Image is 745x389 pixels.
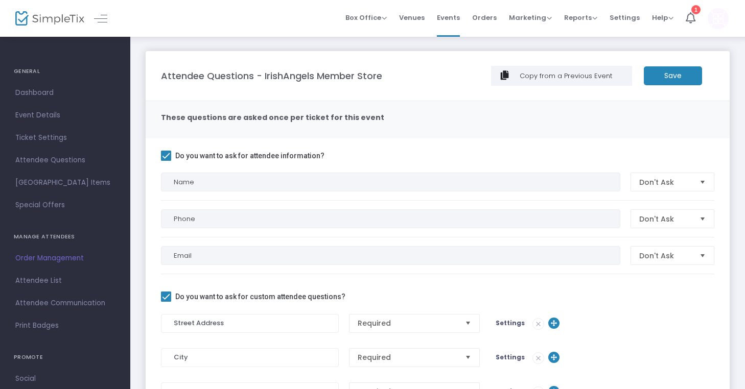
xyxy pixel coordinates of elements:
span: Print Badges [15,319,115,332]
span: Settings [610,5,640,31]
span: Reports [564,13,597,22]
span: Attendee Communication [15,297,115,310]
span: Venues [399,5,425,31]
span: Settings [496,353,525,361]
span: [GEOGRAPHIC_DATA] Items [15,176,115,189]
img: expandArrows.svg [548,318,560,329]
span: Don't Ask [639,177,691,187]
span: Required [358,318,457,328]
img: cross.png [533,319,544,329]
h4: MANAGE ATTENDEES [14,227,117,247]
img: expandArrows.svg [548,352,560,363]
div: 1 [691,5,701,14]
span: Orders [472,5,497,31]
span: Don't Ask [639,214,691,224]
h4: PROMOTE [14,347,117,368]
span: Attendee List [15,274,115,287]
span: Help [652,13,673,22]
button: Select [695,247,710,264]
span: Social [15,372,115,385]
span: Box Office [345,13,387,22]
img: cross.png [533,353,544,363]
input: What would you like to ask? [161,314,339,333]
span: Ticket Settings [15,131,115,144]
button: Select [695,173,710,191]
span: Attendee Questions [15,154,115,167]
span: Events [437,5,460,31]
span: Order Management [15,252,115,265]
m-button: Save [644,66,702,85]
span: Required [358,352,457,362]
input: What would you like to ask? [161,348,339,367]
span: Dashboard [15,86,115,100]
span: Settings [496,319,525,327]
span: Don't Ask [639,251,691,261]
span: Special Offers [15,199,115,212]
span: Do you want to ask for attendee information? [175,150,324,162]
span: Marketing [509,13,552,22]
span: Do you want to ask for custom attendee questions? [175,290,345,303]
button: Select [461,314,475,332]
button: Select [461,349,475,367]
m-panel-subtitle: These questions are asked once per ticket for this event [161,112,384,123]
button: Select [695,210,710,228]
m-panel-title: Attendee Questions - IrishAngels Member Store [161,69,382,83]
span: Event Details [15,109,115,122]
h4: GENERAL [14,61,117,82]
div: Copy from a Previous Event [518,71,627,81]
